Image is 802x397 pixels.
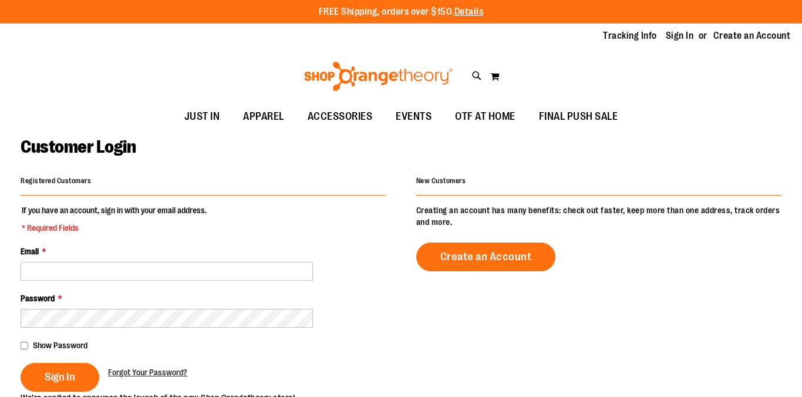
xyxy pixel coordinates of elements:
[184,103,220,130] span: JUST IN
[243,103,284,130] span: APPAREL
[416,177,466,185] strong: New Customers
[539,103,618,130] span: FINAL PUSH SALE
[108,366,187,378] a: Forgot Your Password?
[454,6,484,17] a: Details
[21,177,91,185] strong: Registered Customers
[108,368,187,377] span: Forgot Your Password?
[21,204,208,234] legend: If you have an account, sign in with your email address.
[319,5,484,19] p: FREE Shipping, orders over $150.
[308,103,373,130] span: ACCESSORIES
[384,103,443,130] a: EVENTS
[21,363,99,392] button: Sign In
[527,103,630,130] a: FINAL PUSH SALE
[396,103,432,130] span: EVENTS
[302,62,454,91] img: Shop Orangetheory
[440,250,532,263] span: Create an Account
[45,371,75,383] span: Sign In
[713,29,791,42] a: Create an Account
[21,137,136,157] span: Customer Login
[666,29,694,42] a: Sign In
[443,103,527,130] a: OTF AT HOME
[603,29,657,42] a: Tracking Info
[173,103,232,130] a: JUST IN
[416,243,556,271] a: Create an Account
[21,247,39,256] span: Email
[296,103,385,130] a: ACCESSORIES
[22,222,207,234] span: * Required Fields
[231,103,296,130] a: APPAREL
[416,204,781,228] p: Creating an account has many benefits: check out faster, keep more than one address, track orders...
[455,103,515,130] span: OTF AT HOME
[33,341,87,350] span: Show Password
[21,294,55,303] span: Password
